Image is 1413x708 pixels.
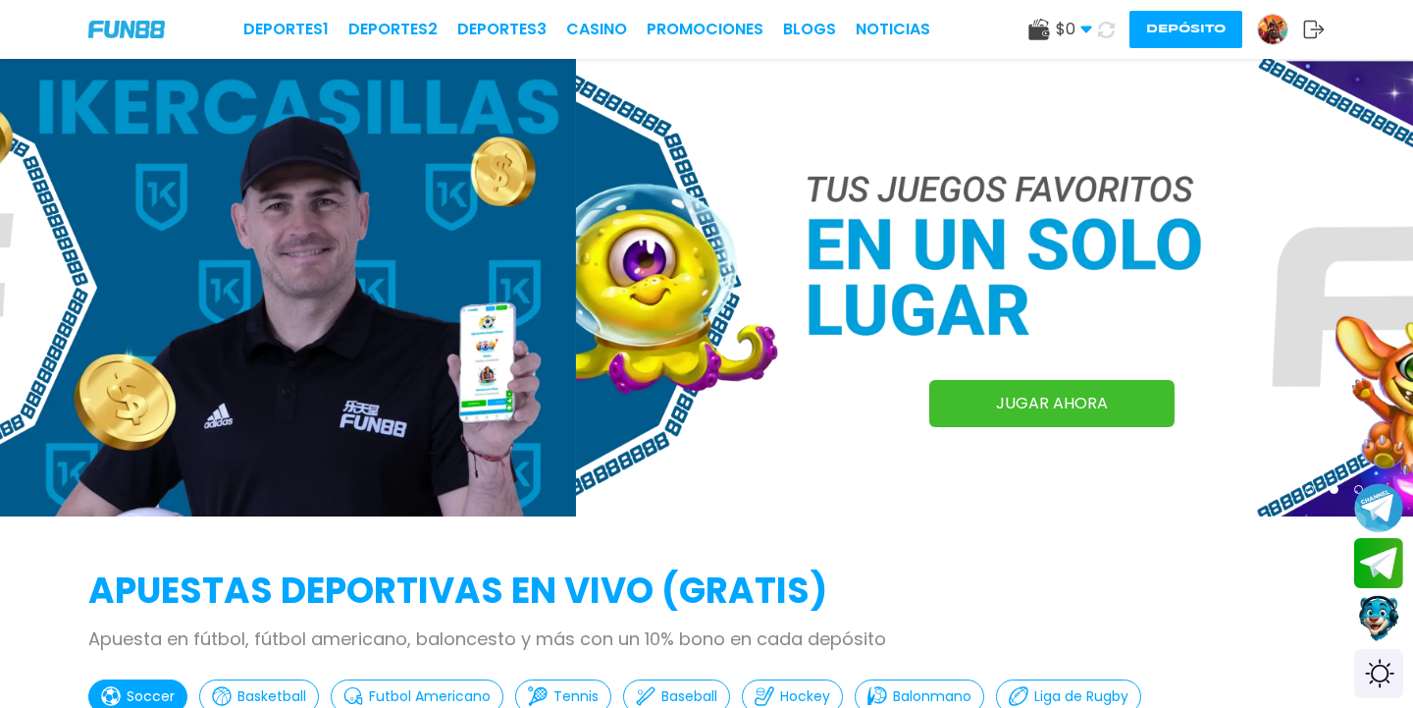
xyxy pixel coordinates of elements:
p: Balonmano [893,686,971,707]
p: Tennis [553,686,599,707]
p: Soccer [127,686,175,707]
p: Liga de Rugby [1034,686,1128,707]
button: Contact customer service [1354,593,1403,644]
a: Deportes3 [457,18,547,41]
p: Futbol Americano [369,686,491,707]
img: Avatar [1258,15,1287,44]
a: NOTICIAS [856,18,930,41]
p: Apuesta en fútbol, fútbol americano, baloncesto y más con un 10% bono en cada depósito [88,626,1325,652]
button: Join telegram channel [1354,482,1403,533]
a: Promociones [647,18,763,41]
button: Depósito [1129,11,1242,48]
span: $ 0 [1056,18,1092,41]
div: Switch theme [1354,649,1403,698]
button: Join telegram [1354,538,1403,589]
p: Hockey [780,686,830,707]
p: Basketball [237,686,306,707]
img: Company Logo [88,21,165,37]
a: Deportes2 [348,18,438,41]
a: Avatar [1257,14,1303,45]
a: CASINO [566,18,627,41]
a: JUGAR AHORA [929,380,1175,427]
h2: APUESTAS DEPORTIVAS EN VIVO (gratis) [88,565,1325,618]
a: Deportes1 [243,18,329,41]
a: BLOGS [783,18,836,41]
p: Baseball [661,686,717,707]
